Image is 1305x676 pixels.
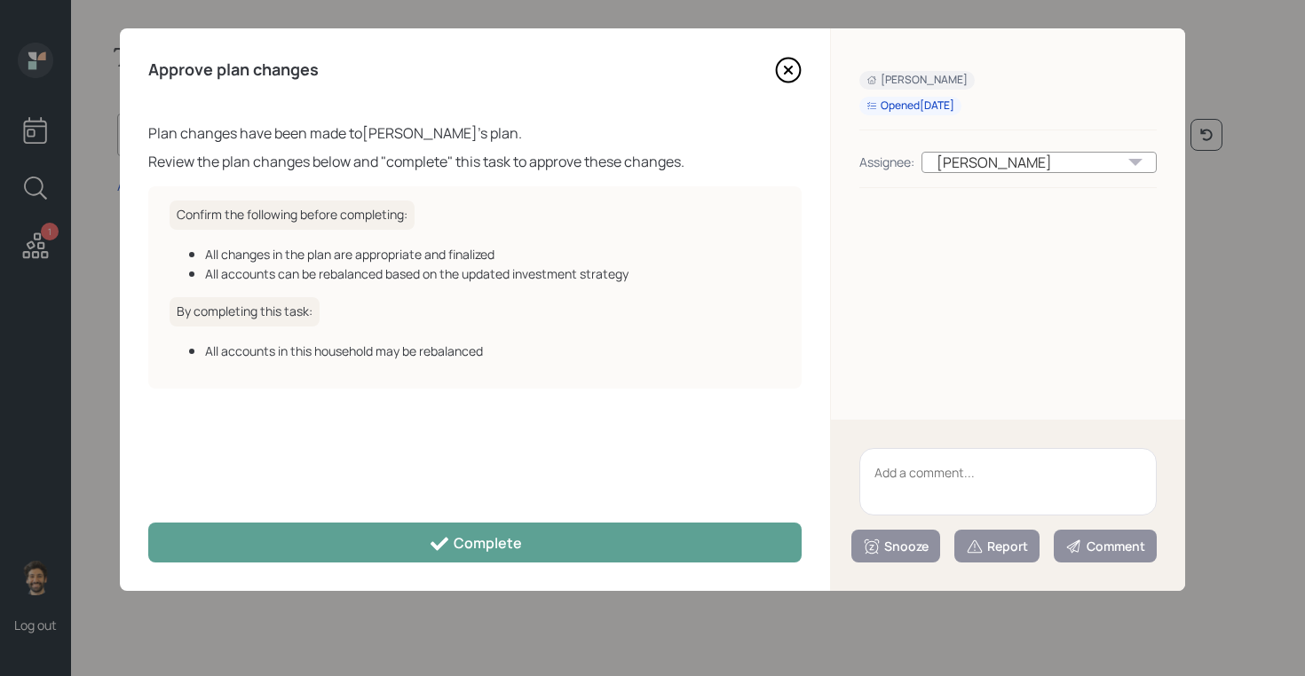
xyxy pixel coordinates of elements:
div: Plan changes have been made to [PERSON_NAME] 's plan. [148,122,802,144]
div: Snooze [863,538,929,555]
div: Assignee: [859,153,914,171]
div: Complete [429,533,522,554]
button: Report [954,530,1040,562]
button: Complete [148,523,802,562]
div: Review the plan changes below and "complete" this task to approve these changes. [148,151,802,172]
div: [PERSON_NAME] [921,152,1157,173]
h6: By completing this task: [170,297,320,326]
button: Comment [1054,530,1157,562]
div: Opened [DATE] [866,98,954,114]
div: Comment [1065,538,1145,555]
button: Snooze [851,530,940,562]
h4: Approve plan changes [148,60,319,80]
h6: Confirm the following before completing: [170,200,415,230]
div: Report [966,538,1028,555]
div: All accounts in this household may be rebalanced [205,342,780,360]
div: [PERSON_NAME] [866,73,968,88]
div: All accounts can be rebalanced based on the updated investment strategy [205,264,780,283]
div: All changes in the plan are appropriate and finalized [205,245,780,263]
